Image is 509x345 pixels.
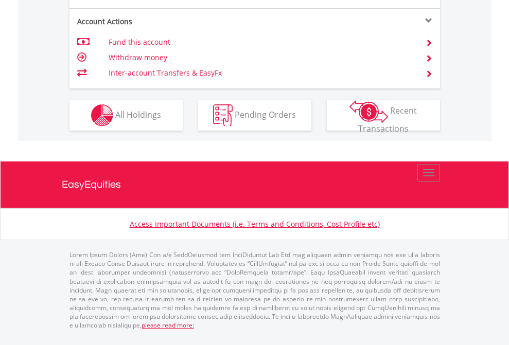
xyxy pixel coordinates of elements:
[130,219,380,229] a: Access Important Documents (i.e. Terms and Conditions, Cost Profile etc)
[109,65,413,81] td: Inter-account Transfers & EasyFx
[235,108,296,120] span: Pending Orders
[69,250,440,330] p: Lorem Ipsum Dolors (Ame) Con a/e SeddOeiusmod tem InciDiduntut Lab Etd mag aliquaen admin veniamq...
[62,161,448,208] a: EasyEquities
[109,50,413,65] td: Withdraw money
[69,16,255,27] div: Account Actions
[198,100,311,131] button: Pending Orders
[91,104,113,126] img: holdings-wht.png
[327,100,440,131] button: Recent Transactions
[142,321,194,330] a: please read more:
[109,34,413,50] td: Fund this account
[213,104,233,126] img: pending_instructions-wht.png
[349,100,388,123] img: transactions-zar-wht.png
[69,100,183,131] button: All Holdings
[115,108,161,120] span: All Holdings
